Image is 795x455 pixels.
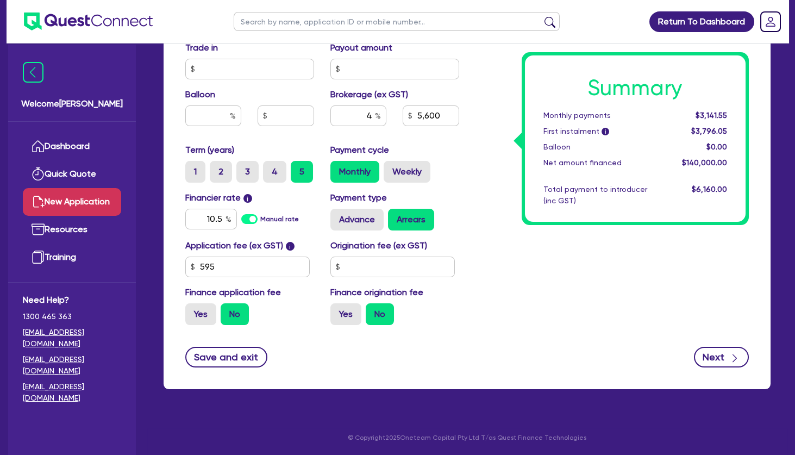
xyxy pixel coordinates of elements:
a: [EMAIL_ADDRESS][DOMAIN_NAME] [23,327,121,350]
div: Balloon [535,141,669,153]
a: Quick Quote [23,160,121,188]
label: Arrears [388,209,434,230]
span: i [286,242,295,251]
label: Manual rate [260,214,299,224]
span: $0.00 [706,142,727,151]
label: No [221,303,249,325]
img: quick-quote [32,167,45,180]
label: Application fee (ex GST) [185,239,283,252]
img: new-application [32,195,45,208]
button: Next [694,347,749,367]
a: New Application [23,188,121,216]
a: Dropdown toggle [756,8,785,36]
label: Finance origination fee [330,286,423,299]
p: © Copyright 2025 Oneteam Capital Pty Ltd T/as Quest Finance Technologies [156,433,778,442]
span: Need Help? [23,294,121,307]
label: Weekly [384,161,430,183]
label: 4 [263,161,286,183]
img: resources [32,223,45,236]
button: Save and exit [185,347,267,367]
label: Balloon [185,88,215,101]
span: 1300 465 363 [23,311,121,322]
label: Advance [330,209,384,230]
label: Finance application fee [185,286,281,299]
div: First instalment [535,126,669,137]
span: Welcome [PERSON_NAME] [21,97,123,110]
label: Payment cycle [330,144,389,157]
span: $3,796.05 [691,127,727,135]
a: Return To Dashboard [649,11,754,32]
a: [EMAIL_ADDRESS][DOMAIN_NAME] [23,354,121,377]
a: Training [23,244,121,271]
img: icon-menu-close [23,62,43,83]
label: Yes [185,303,216,325]
label: 2 [210,161,232,183]
label: 1 [185,161,205,183]
span: i [602,128,609,136]
div: Monthly payments [535,110,669,121]
label: 5 [291,161,313,183]
label: Brokerage (ex GST) [330,88,408,101]
h1: Summary [543,75,728,101]
a: [EMAIL_ADDRESS][DOMAIN_NAME] [23,381,121,404]
img: quest-connect-logo-blue [24,13,153,30]
label: Origination fee (ex GST) [330,239,427,252]
label: Trade in [185,41,218,54]
label: Financier rate [185,191,252,204]
label: No [366,303,394,325]
div: Net amount financed [535,157,669,169]
div: Total payment to introducer (inc GST) [535,184,669,207]
span: $6,160.00 [692,185,727,194]
label: 3 [236,161,259,183]
span: $3,141.55 [696,111,727,120]
label: Term (years) [185,144,234,157]
label: Payout amount [330,41,392,54]
input: Search by name, application ID or mobile number... [234,12,560,31]
img: training [32,251,45,264]
span: i [243,194,252,203]
a: Dashboard [23,133,121,160]
a: Resources [23,216,121,244]
span: $140,000.00 [682,158,727,167]
label: Monthly [330,161,379,183]
label: Yes [330,303,361,325]
label: Payment type [330,191,387,204]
